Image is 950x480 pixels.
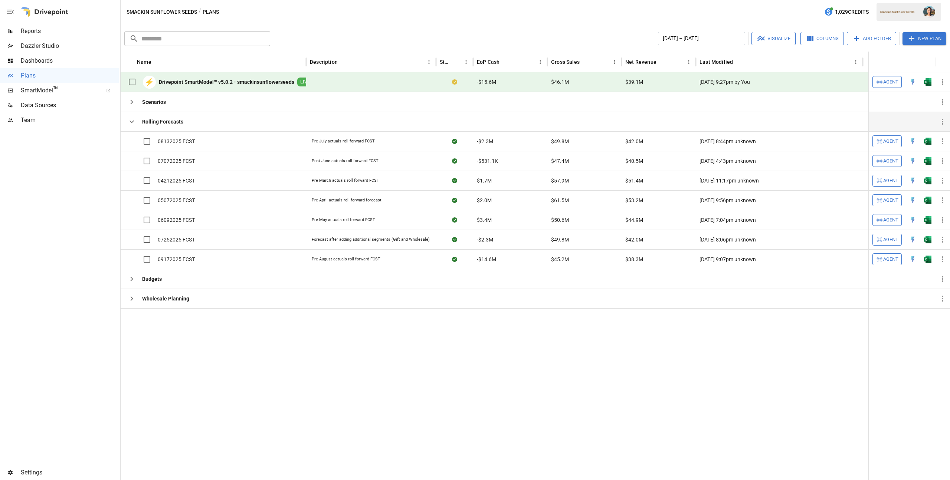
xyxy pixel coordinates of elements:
div: Pre July actuals roll forward FCST [312,138,375,144]
img: excel-icon.76473adf.svg [924,157,931,165]
img: quick-edit-flash.b8aec18c.svg [909,236,917,243]
span: $38.3M [625,256,643,263]
div: Open in Excel [924,256,931,263]
span: $61.5M [551,197,569,204]
span: Reports [21,27,119,36]
div: [DATE] 8:06pm unknown [696,230,863,249]
div: Sync complete [452,256,457,263]
div: Your plan has changes in Excel that are not reflected in the Drivepoint Data Warehouse, select "S... [452,78,457,86]
button: Last Modified column menu [851,57,861,67]
button: Agent [872,234,902,246]
span: Agent [883,157,898,165]
span: $49.8M [551,236,569,243]
div: Open in Quick Edit [909,216,917,224]
div: Description [310,59,338,65]
div: [DATE] 9:07pm unknown [696,249,863,269]
img: quick-edit-flash.b8aec18c.svg [909,216,917,224]
span: $2.0M [477,197,492,204]
div: Sync complete [452,177,457,184]
img: quick-edit-flash.b8aec18c.svg [909,157,917,165]
img: quick-edit-flash.b8aec18c.svg [909,78,917,86]
span: $57.9M [551,177,569,184]
span: Agent [883,255,898,264]
span: Team [21,116,119,125]
div: Pre August actuals roll forward FCST [312,256,380,262]
button: Gross Sales column menu [609,57,620,67]
img: quick-edit-flash.b8aec18c.svg [909,138,917,145]
span: Agent [883,196,898,205]
span: 09172025 FCST [158,256,195,263]
div: [DATE] 9:27pm by You [696,72,863,92]
div: [DATE] 4:43pm unknown [696,151,863,171]
button: [DATE] – [DATE] [658,32,745,45]
button: Sort [734,57,744,67]
div: Open in Excel [924,138,931,145]
img: excel-icon.76473adf.svg [924,177,931,184]
div: Open in Excel [924,177,931,184]
button: Sort [657,57,668,67]
div: Name [137,59,151,65]
span: Settings [21,468,119,477]
button: New Plan [902,32,946,45]
div: Net Revenue [625,59,656,65]
span: $51.4M [625,177,643,184]
button: Net Revenue column menu [684,57,694,67]
button: Add Folder [847,32,896,45]
button: Agent [872,135,902,147]
button: Sort [152,57,163,67]
span: $1.7M [477,177,492,184]
span: Dashboards [21,56,119,65]
div: Open in Quick Edit [909,256,917,263]
div: [DATE] 11:17pm unknown [696,171,863,190]
span: $42.0M [625,138,643,145]
button: Agent [872,175,902,187]
b: Scenarios [142,98,166,106]
div: Smackin Sunflower Seeds [880,10,919,14]
div: Open in Quick Edit [909,197,917,204]
button: Agent [872,214,902,226]
span: 07252025 FCST [158,236,195,243]
span: $3.4M [477,216,492,224]
button: 1,029Credits [821,5,872,19]
button: Agent [872,76,902,88]
div: ⚡ [143,76,156,89]
span: 07072025 FCST [158,157,195,165]
img: excel-icon.76473adf.svg [924,138,931,145]
div: Pre May actuals roll forward FCST [312,217,375,223]
img: excel-icon.76473adf.svg [924,256,931,263]
div: [DATE] 8:44pm unknown [696,131,863,151]
div: Sync complete [452,216,457,224]
div: Status [440,59,450,65]
span: -$531.1K [477,157,498,165]
span: SmartModel [21,86,98,95]
img: excel-icon.76473adf.svg [924,78,931,86]
span: 08132025 FCST [158,138,195,145]
span: ™ [53,85,58,94]
div: Sync complete [452,157,457,165]
b: Wholesale Planning [142,295,189,302]
b: Drivepoint SmartModel™ v5.0.2 - smackinsunflowerseeds [159,78,294,86]
div: Forecast after adding additional segments (Gift and Wholesale) [312,237,430,243]
button: Description column menu [424,57,434,67]
div: Open in Excel [924,197,931,204]
div: Open in Excel [924,78,931,86]
div: Pre April actuals roll forward forecast [312,197,381,203]
button: Sort [500,57,511,67]
button: Sort [451,57,461,67]
span: -$2.3M [477,138,493,145]
span: $44.9M [625,216,643,224]
button: EoP Cash column menu [535,57,546,67]
span: 04212025 FCST [158,177,195,184]
span: 05072025 FCST [158,197,195,204]
span: Agent [883,137,898,146]
button: Visualize [751,32,796,45]
img: excel-icon.76473adf.svg [924,197,931,204]
span: Agent [883,236,898,244]
div: EoP Cash [477,59,499,65]
div: Open in Quick Edit [909,78,917,86]
span: $47.4M [551,157,569,165]
button: Columns [800,32,844,45]
span: $49.8M [551,138,569,145]
span: $40.5M [625,157,643,165]
div: / [199,7,201,17]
